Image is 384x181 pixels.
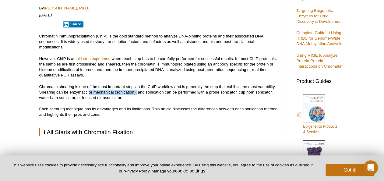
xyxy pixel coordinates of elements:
[39,13,52,17] em: [DATE]
[10,162,315,174] p: This website uses cookies to provide necessary site functionality and improve your online experie...
[303,140,325,168] img: Abs_epi_2015_cover_web_70x200
[39,5,278,11] p: By
[39,106,278,117] p: Each shearing technique has its advantages and its limitations. This article discusses the differ...
[296,75,345,84] h3: Product Guides
[363,160,378,175] iframe: Intercom live chat
[303,94,325,122] img: Epi_brochure_140604_cover_web_70x200
[175,168,205,173] button: cookie settings
[63,21,83,27] button: Share
[296,53,342,69] a: Using RIME to Analyze Protein-Protein Interactions on Chromatin
[73,56,111,61] a: multi-step experiment
[296,94,337,135] a: Epigenetics Products& Services
[296,30,342,46] a: Complete Guide to Using RRBS for Genome-Wide DNA Methylation Analysis
[125,169,149,173] a: Privacy Policy
[39,34,278,50] p: Chromatin immunoprecipitation (ChIP) is the gold standard method to analyze DNA-binding proteins ...
[39,128,278,136] h2: It All Starts with Chromatin Fixation
[326,164,374,176] button: Got it!
[296,8,343,24] a: Targeting Epigenetic Enzymes for Drug Discovery & Development
[39,84,278,101] p: Chromatin shearing is one of the most important steps in the ChIP workflow and is generally the s...
[39,56,278,78] p: However, ChIP is a where each step has to be carefully performed for successful results. In most ...
[39,21,59,27] iframe: X Post Button
[44,6,89,10] a: [PERSON_NAME], Ph.D.
[303,124,337,134] span: Epigenetics Products & Services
